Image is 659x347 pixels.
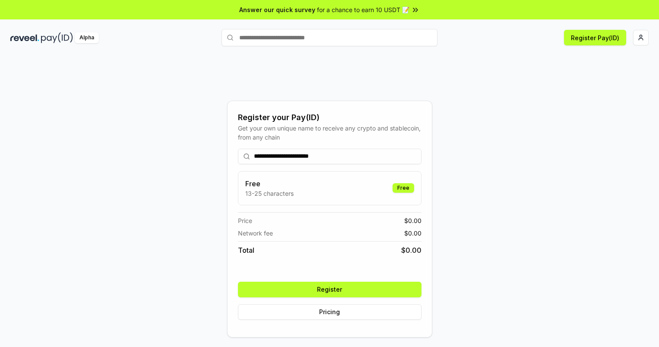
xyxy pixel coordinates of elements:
[41,32,73,43] img: pay_id
[404,229,421,238] span: $ 0.00
[245,178,294,189] h3: Free
[238,124,421,142] div: Get your own unique name to receive any crypto and stablecoin, from any chain
[239,5,315,14] span: Answer our quick survey
[404,216,421,225] span: $ 0.00
[245,189,294,198] p: 13-25 characters
[238,245,254,255] span: Total
[10,32,39,43] img: reveel_dark
[393,183,414,193] div: Free
[564,30,626,45] button: Register Pay(ID)
[75,32,99,43] div: Alpha
[238,282,421,297] button: Register
[238,229,273,238] span: Network fee
[317,5,409,14] span: for a chance to earn 10 USDT 📝
[238,304,421,320] button: Pricing
[401,245,421,255] span: $ 0.00
[238,216,252,225] span: Price
[238,111,421,124] div: Register your Pay(ID)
